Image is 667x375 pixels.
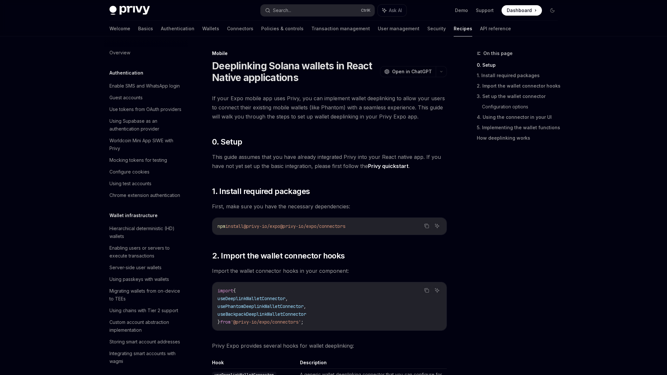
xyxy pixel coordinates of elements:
a: 4. Using the connector in your UI [477,112,563,122]
a: 3. Set up the wallet connector [477,91,563,102]
span: npm [218,223,225,229]
a: Recipes [454,21,472,36]
span: usePhantomDeeplinkWalletConnector [218,303,304,309]
div: Using Supabase as an authentication provider [109,117,184,133]
a: 0. Setup [477,60,563,70]
span: @privy-io/expo [244,223,280,229]
a: Use tokens from OAuth providers [104,104,188,115]
a: Enable SMS and WhatsApp login [104,80,188,92]
a: Integrating smart accounts with wagmi [104,348,188,367]
span: If your Expo mobile app uses Privy, you can implement wallet deeplinking to allow your users to c... [212,94,447,121]
a: 1. Install required packages [477,70,563,81]
span: On this page [483,49,513,57]
div: Mobile [212,50,447,57]
a: Wallets [202,21,219,36]
a: Configure cookies [104,166,188,178]
span: Dashboard [507,7,532,14]
th: Description [297,359,447,369]
a: Custom account abstraction implementation [104,316,188,336]
div: Integrating smart accounts with wagmi [109,350,184,365]
button: Ask AI [378,5,406,16]
a: Connectors [227,21,253,36]
a: Storing smart account addresses [104,336,188,348]
span: useBackpackDeeplinkWalletConnector [218,311,306,317]
a: Transaction management [311,21,370,36]
span: '@privy-io/expo/connectors' [231,319,301,325]
a: Support [476,7,494,14]
a: Overview [104,47,188,59]
a: 5. Implementing the wallet functions [477,122,563,133]
button: Copy the contents from the code block [422,222,431,230]
span: First, make sure you have the necessary dependencies: [212,202,447,211]
a: Migrating wallets from on-device to TEEs [104,285,188,305]
a: Using chains with Tier 2 support [104,305,188,316]
span: { [233,288,236,294]
span: 0. Setup [212,137,242,147]
span: import [218,288,233,294]
span: ; [301,319,304,325]
h5: Authentication [109,69,143,77]
span: This guide assumes that you have already integrated Privy into your React native app. If you have... [212,152,447,171]
span: Open in ChatGPT [392,68,432,75]
h5: Wallet infrastructure [109,212,158,219]
button: Toggle dark mode [547,5,558,16]
a: Server-side user wallets [104,262,188,273]
div: Chrome extension authentication [109,191,180,199]
div: Using chains with Tier 2 support [109,307,178,314]
a: Dashboard [502,5,542,16]
span: 2. Import the wallet connector hooks [212,251,345,261]
a: Policies & controls [261,21,304,36]
span: , [285,296,288,301]
div: Worldcoin Mini App SIWE with Privy [109,137,184,152]
span: install [225,223,244,229]
div: Using passkeys with wallets [109,275,169,283]
button: Search...CtrlK [261,5,375,16]
div: Storing smart account addresses [109,338,180,346]
a: User management [378,21,419,36]
a: Demo [455,7,468,14]
button: Open in ChatGPT [380,66,436,77]
div: Search... [273,7,291,14]
a: Authentication [161,21,194,36]
div: Migrating wallets from on-device to TEEs [109,287,184,303]
span: , [304,303,306,309]
a: Guest accounts [104,92,188,104]
div: Use tokens from OAuth providers [109,105,181,113]
div: Overview [109,49,130,57]
a: 2. Import the wallet connector hooks [477,81,563,91]
a: Worldcoin Mini App SIWE with Privy [104,135,188,154]
a: Using passkeys with wallets [104,273,188,285]
a: Using Supabase as an authentication provider [104,115,188,135]
a: Welcome [109,21,130,36]
div: Server-side user wallets [109,264,162,271]
a: Privy quickstart [368,163,408,170]
a: API reference [480,21,511,36]
span: from [220,319,231,325]
div: Configure cookies [109,168,149,176]
span: Ask AI [389,7,402,14]
a: Mocking tokens for testing [104,154,188,166]
span: 1. Install required packages [212,186,310,197]
div: Using test accounts [109,180,151,187]
span: useDeeplinkWalletConnector [218,296,285,301]
span: @privy-io/expo/connectors [280,223,345,229]
a: Enabling users or servers to execute transactions [104,242,188,262]
div: Custom account abstraction implementation [109,318,184,334]
span: } [218,319,220,325]
th: Hook [212,359,297,369]
span: Privy Expo provides several hooks for wallet deeplinking: [212,341,447,350]
button: Ask AI [433,286,441,295]
span: Import the wallet connector hooks in your component: [212,266,447,275]
div: Enabling users or servers to execute transactions [109,244,184,260]
img: dark logo [109,6,150,15]
button: Ask AI [433,222,441,230]
span: Ctrl K [361,8,371,13]
div: Guest accounts [109,94,143,102]
a: Configuration options [482,102,563,112]
div: Hierarchical deterministic (HD) wallets [109,225,184,240]
a: Using test accounts [104,178,188,189]
div: Mocking tokens for testing [109,156,167,164]
a: Hierarchical deterministic (HD) wallets [104,223,188,242]
h1: Deeplinking Solana wallets in React Native applications [212,60,377,83]
div: Enable SMS and WhatsApp login [109,82,180,90]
